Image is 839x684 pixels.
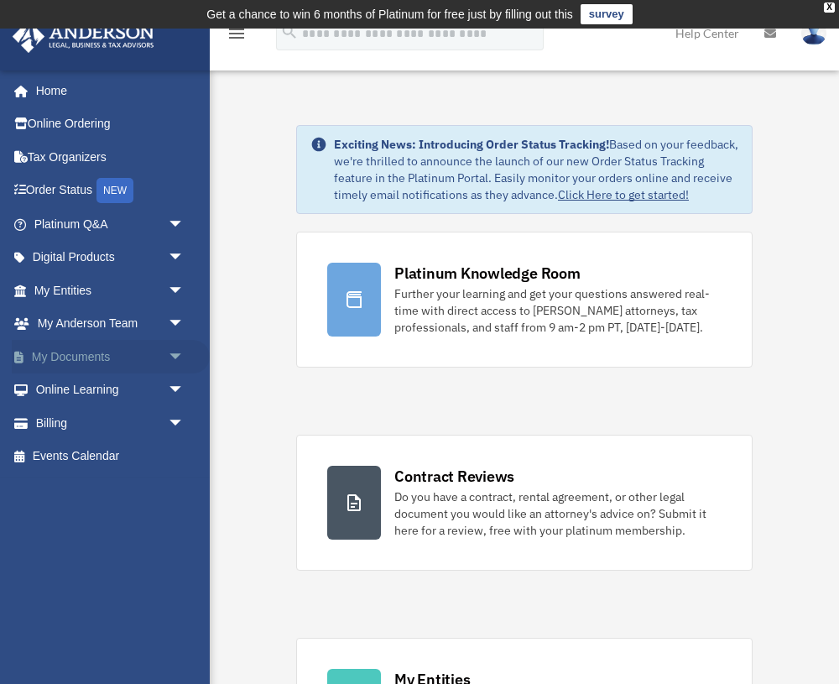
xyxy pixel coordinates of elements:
[168,241,201,275] span: arrow_drop_down
[12,406,210,440] a: Billingarrow_drop_down
[96,178,133,203] div: NEW
[12,340,210,373] a: My Documentsarrow_drop_down
[12,207,210,241] a: Platinum Q&Aarrow_drop_down
[168,307,201,342] span: arrow_drop_down
[12,373,210,407] a: Online Learningarrow_drop_down
[12,174,210,208] a: Order StatusNEW
[280,23,299,41] i: search
[296,232,753,368] a: Platinum Knowledge Room Further your learning and get your questions answered real-time with dire...
[12,241,210,274] a: Digital Productsarrow_drop_down
[334,137,609,152] strong: Exciting News: Introducing Order Status Tracking!
[581,4,633,24] a: survey
[227,23,247,44] i: menu
[8,20,159,53] img: Anderson Advisors Platinum Portal
[394,466,514,487] div: Contract Reviews
[12,307,210,341] a: My Anderson Teamarrow_drop_down
[824,3,835,13] div: close
[12,140,210,174] a: Tax Organizers
[12,74,201,107] a: Home
[296,435,753,571] a: Contract Reviews Do you have a contract, rental agreement, or other legal document you would like...
[168,274,201,308] span: arrow_drop_down
[168,207,201,242] span: arrow_drop_down
[394,488,722,539] div: Do you have a contract, rental agreement, or other legal document you would like an attorney's ad...
[168,373,201,408] span: arrow_drop_down
[334,136,738,203] div: Based on your feedback, we're thrilled to announce the launch of our new Order Status Tracking fe...
[394,285,722,336] div: Further your learning and get your questions answered real-time with direct access to [PERSON_NAM...
[558,187,689,202] a: Click Here to get started!
[168,406,201,441] span: arrow_drop_down
[168,340,201,374] span: arrow_drop_down
[12,274,210,307] a: My Entitiesarrow_drop_down
[227,29,247,44] a: menu
[394,263,581,284] div: Platinum Knowledge Room
[12,440,210,473] a: Events Calendar
[206,4,573,24] div: Get a chance to win 6 months of Platinum for free just by filling out this
[12,107,210,141] a: Online Ordering
[801,21,826,45] img: User Pic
